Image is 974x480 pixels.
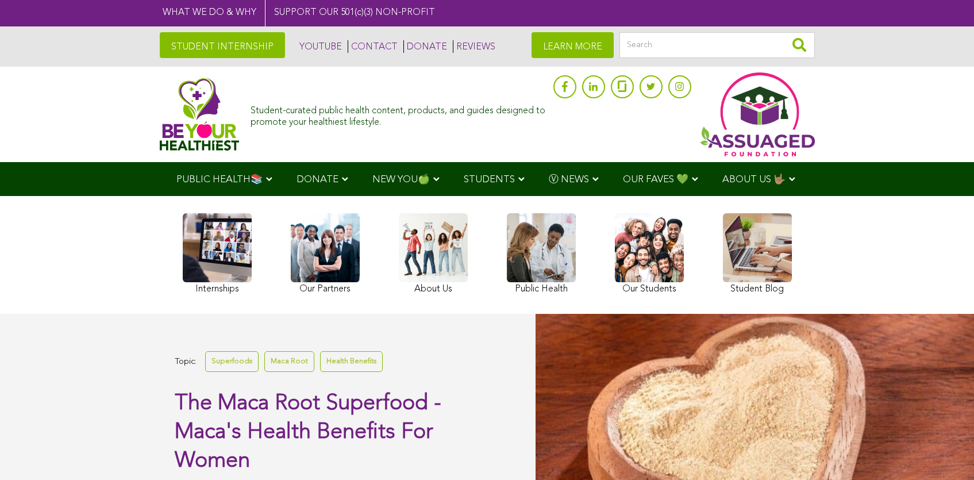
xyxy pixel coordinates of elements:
input: Search [619,32,815,58]
div: Navigation Menu [160,162,815,196]
span: DONATE [297,175,338,185]
span: ABOUT US 🤟🏽 [722,175,786,185]
a: LEARN MORE [532,32,614,58]
span: Ⓥ NEWS [549,175,589,185]
span: OUR FAVES 💚 [623,175,688,185]
img: Assuaged App [700,72,815,156]
span: NEW YOU🍏 [372,175,430,185]
span: Topic: [175,354,197,370]
iframe: Chat Widget [917,425,974,480]
a: Health Benefits [320,351,383,371]
span: STUDENTS [464,175,515,185]
a: REVIEWS [453,40,495,53]
a: CONTACT [348,40,398,53]
a: Maca Root [264,351,314,371]
a: STUDENT INTERNSHIP [160,32,285,58]
div: Student-curated public health content, products, and guides designed to promote your healthiest l... [251,100,547,128]
span: PUBLIC HEALTH📚 [176,175,263,185]
img: glassdoor [618,80,626,92]
a: YOUTUBE [297,40,342,53]
img: Assuaged [160,78,240,151]
a: DONATE [403,40,447,53]
a: Superfoods [205,351,259,371]
span: The Maca Root Superfood - Maca's Health Benefits For Women [175,393,441,472]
